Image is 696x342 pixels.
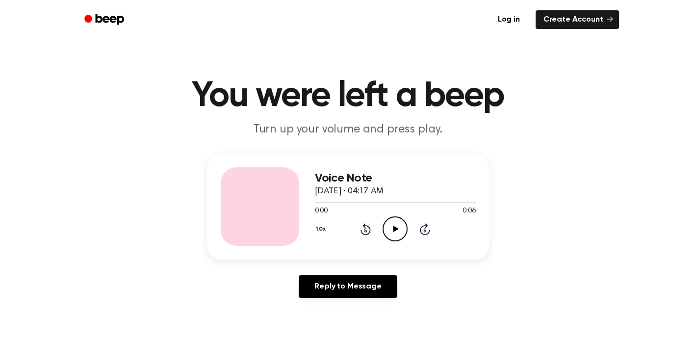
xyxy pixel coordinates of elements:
[315,206,328,216] span: 0:00
[77,10,133,29] a: Beep
[315,221,330,237] button: 1.0x
[315,172,476,185] h3: Voice Note
[463,206,475,216] span: 0:06
[160,122,537,138] p: Turn up your volume and press play.
[315,187,384,196] span: [DATE] · 04:17 AM
[536,10,619,29] a: Create Account
[97,79,599,114] h1: You were left a beep
[488,8,530,31] a: Log in
[299,275,397,298] a: Reply to Message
